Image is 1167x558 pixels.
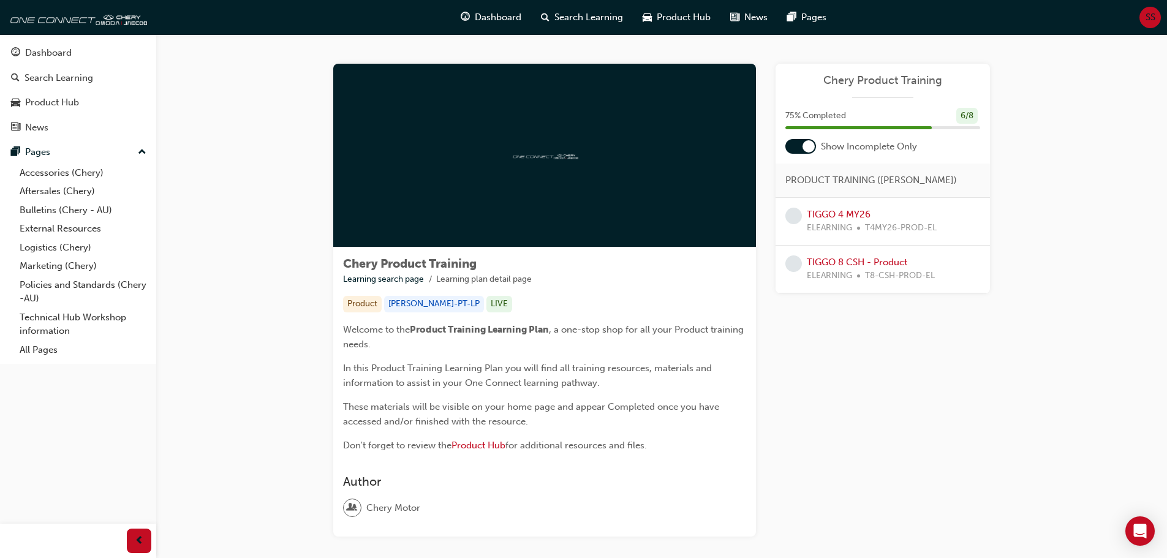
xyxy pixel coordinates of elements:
[5,141,151,164] button: Pages
[486,296,512,312] div: LIVE
[15,276,151,308] a: Policies and Standards (Chery -AU)
[343,324,410,335] span: Welcome to the
[643,10,652,25] span: car-icon
[343,475,746,489] h3: Author
[366,501,420,515] span: Chery Motor
[1125,516,1155,546] div: Open Intercom Messenger
[554,10,623,25] span: Search Learning
[821,140,917,154] span: Show Incomplete Only
[11,73,20,84] span: search-icon
[15,219,151,238] a: External Resources
[15,201,151,220] a: Bulletins (Chery - AU)
[956,108,978,124] div: 6 / 8
[11,147,20,158] span: pages-icon
[5,39,151,141] button: DashboardSearch LearningProduct HubNews
[343,274,424,284] a: Learning search page
[343,257,477,271] span: Chery Product Training
[15,164,151,183] a: Accessories (Chery)
[5,116,151,139] a: News
[807,269,852,283] span: ELEARNING
[410,324,549,335] span: Product Training Learning Plan
[11,123,20,134] span: news-icon
[5,42,151,64] a: Dashboard
[15,182,151,201] a: Aftersales (Chery)
[1146,10,1155,25] span: SS
[785,255,802,272] span: learningRecordVerb_NONE-icon
[505,440,647,451] span: for additional resources and files.
[807,257,907,268] a: TIGGO 8 CSH - Product
[138,145,146,160] span: up-icon
[730,10,739,25] span: news-icon
[785,173,957,187] span: PRODUCT TRAINING ([PERSON_NAME])
[436,273,532,287] li: Learning plan detail page
[348,500,357,516] span: user-icon
[343,401,722,427] span: These materials will be visible on your home page and appear Completed once you have accessed and...
[135,533,144,549] span: prev-icon
[865,269,935,283] span: T8-CSH-PROD-EL
[785,74,980,88] a: Chery Product Training
[25,71,93,85] div: Search Learning
[657,10,711,25] span: Product Hub
[787,10,796,25] span: pages-icon
[25,96,79,110] div: Product Hub
[11,97,20,108] span: car-icon
[720,5,777,30] a: news-iconNews
[461,10,470,25] span: guage-icon
[777,5,836,30] a: pages-iconPages
[11,48,20,59] span: guage-icon
[633,5,720,30] a: car-iconProduct Hub
[801,10,826,25] span: Pages
[343,440,451,451] span: Don't forget to review the
[785,208,802,224] span: learningRecordVerb_NONE-icon
[15,341,151,360] a: All Pages
[807,209,871,220] a: TIGGO 4 MY26
[531,5,633,30] a: search-iconSearch Learning
[25,121,48,135] div: News
[451,5,531,30] a: guage-iconDashboard
[25,145,50,159] div: Pages
[15,308,151,341] a: Technical Hub Workshop information
[343,363,714,388] span: In this Product Training Learning Plan you will find all training resources, materials and inform...
[25,46,72,60] div: Dashboard
[5,67,151,89] a: Search Learning
[511,149,578,161] img: oneconnect
[15,257,151,276] a: Marketing (Chery)
[785,109,846,123] span: 75 % Completed
[807,221,852,235] span: ELEARNING
[384,296,484,312] div: [PERSON_NAME]-PT-LP
[865,221,937,235] span: T4MY26-PROD-EL
[744,10,768,25] span: News
[6,5,147,29] img: oneconnect
[541,10,550,25] span: search-icon
[15,238,151,257] a: Logistics (Chery)
[5,91,151,114] a: Product Hub
[343,324,746,350] span: , a one-stop shop for all your Product training needs.
[475,10,521,25] span: Dashboard
[343,296,382,312] div: Product
[451,440,505,451] a: Product Hub
[1139,7,1161,28] button: SS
